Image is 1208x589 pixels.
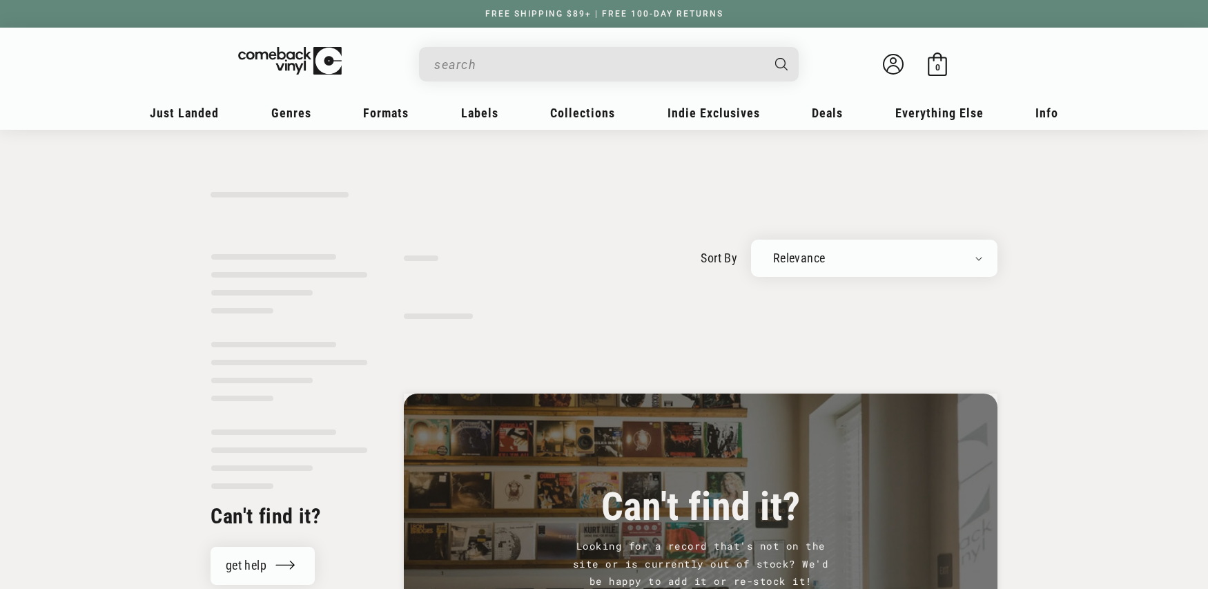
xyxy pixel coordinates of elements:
label: sort by [701,249,737,267]
span: Collections [550,106,615,120]
h3: Can't find it? [438,492,963,524]
div: Search [419,47,799,81]
span: Formats [363,106,409,120]
a: get help [211,547,315,585]
span: 0 [935,62,940,73]
span: Just Landed [150,106,219,120]
span: Everything Else [895,106,984,120]
span: Genres [271,106,311,120]
span: Info [1035,106,1058,120]
span: Labels [461,106,498,120]
input: search [434,50,761,79]
span: Deals [812,106,843,120]
span: Indie Exclusives [668,106,760,120]
a: FREE SHIPPING $89+ | FREE 100-DAY RETURNS [471,9,737,19]
button: Search [763,47,801,81]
